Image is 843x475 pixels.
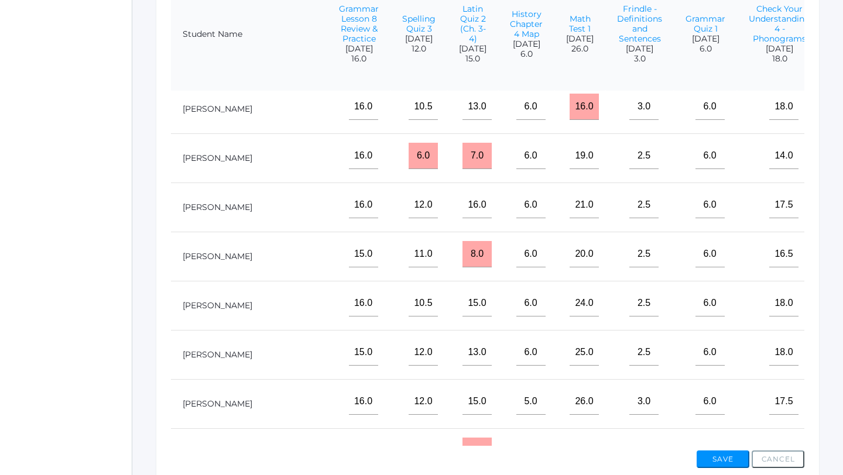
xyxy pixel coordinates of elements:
a: [PERSON_NAME] [183,398,252,409]
span: [DATE] [402,34,436,44]
a: [PERSON_NAME] [183,153,252,163]
a: [PERSON_NAME] [183,202,252,212]
span: [DATE] [686,34,725,44]
a: Grammar Lesson 8 Review & Practice [339,4,379,44]
a: Math Test 1 [569,13,591,34]
a: Grammar Quiz 1 [686,13,725,34]
a: Spelling Quiz 3 [402,13,436,34]
span: [DATE] [617,44,662,54]
span: [DATE] [339,44,379,54]
a: Check Your Understanding 4 - Phonograms [749,4,810,44]
span: 18.0 [749,54,810,64]
span: [DATE] [459,44,486,54]
a: [PERSON_NAME] [183,349,252,360]
span: [DATE] [566,34,594,44]
a: [PERSON_NAME] [183,251,252,261]
span: 16.0 [339,54,379,64]
a: [PERSON_NAME] [183,300,252,311]
span: 6.0 [510,49,543,59]
a: History Chapter 4 Map [510,9,543,39]
span: [DATE] [749,44,810,54]
span: 26.0 [566,44,594,54]
a: Latin Quiz 2 (Ch. 3-4) [460,4,486,44]
a: [PERSON_NAME] [183,104,252,114]
span: 6.0 [686,44,725,54]
span: [DATE] [510,39,543,49]
span: 3.0 [617,54,662,64]
span: 12.0 [402,44,436,54]
span: 15.0 [459,54,486,64]
button: Save [697,450,749,468]
button: Cancel [752,450,804,468]
a: Frindle - Definitions and Sentences [617,4,662,44]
